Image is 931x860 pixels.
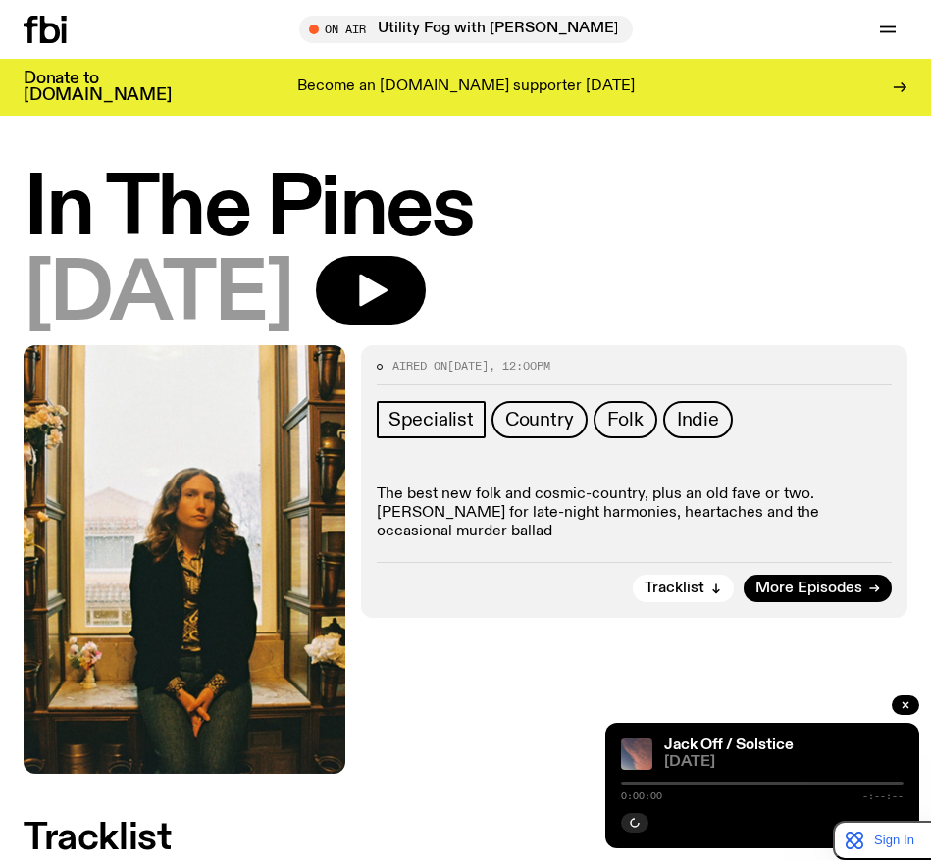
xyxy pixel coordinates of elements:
[24,821,907,856] h2: Tracklist
[24,256,292,335] span: [DATE]
[505,409,574,430] span: Country
[645,582,704,596] span: Tracklist
[392,358,447,374] span: Aired on
[24,71,172,104] h3: Donate to [DOMAIN_NAME]
[594,401,657,438] a: Folk
[299,16,633,43] button: On AirUtility Fog with [PERSON_NAME]
[621,791,662,801] span: 0:00:00
[447,358,489,374] span: [DATE]
[24,171,907,250] h1: In The Pines
[377,485,892,542] p: The best new folk and cosmic-country, plus an old fave or two. [PERSON_NAME] for late-night harmo...
[388,409,474,430] span: Specialist
[377,401,486,438] a: Specialist
[321,22,623,36] span: Tune in live
[744,575,892,602] a: More Episodes
[297,78,635,96] p: Become an [DOMAIN_NAME] supporter [DATE]
[607,409,644,430] span: Folk
[633,575,734,602] button: Tracklist
[862,791,904,801] span: -:--:--
[664,737,794,753] a: Jack Off / Solstice
[755,582,862,596] span: More Episodes
[677,409,719,430] span: Indie
[489,358,550,374] span: , 12:00pm
[664,755,904,770] span: [DATE]
[663,401,733,438] a: Indie
[491,401,588,438] a: Country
